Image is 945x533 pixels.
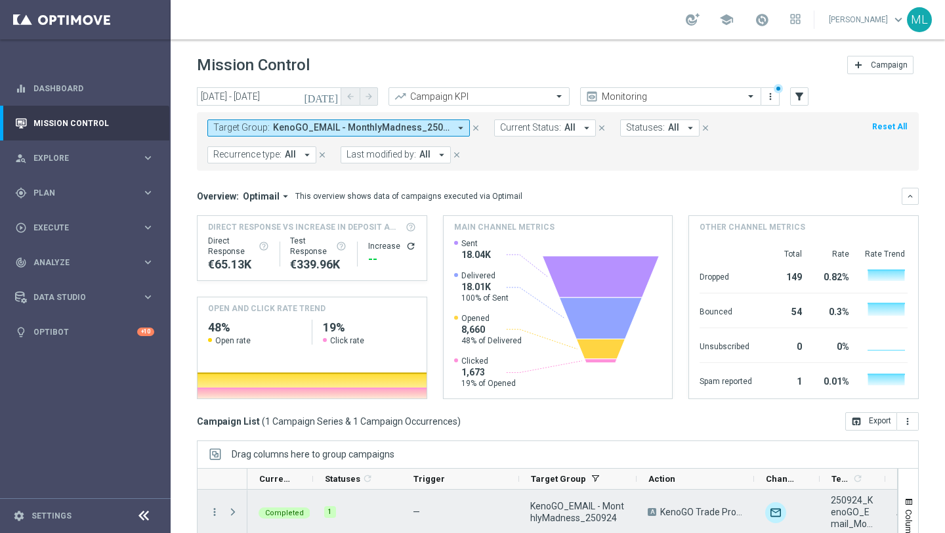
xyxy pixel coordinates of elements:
[768,370,802,391] div: 1
[290,236,346,257] div: Test Response
[419,149,430,160] span: All
[318,150,327,160] i: close
[388,87,570,106] ng-select: Campaign KPI
[295,190,522,202] div: This overview shows data of campaigns executed via Optimail
[700,265,752,286] div: Dropped
[581,122,593,134] i: arrow_drop_down
[15,257,27,268] i: track_changes
[362,473,373,484] i: refresh
[33,154,142,162] span: Explore
[341,146,451,163] button: Last modified by: All arrow_drop_down
[471,123,480,133] i: close
[142,291,154,303] i: keyboard_arrow_right
[853,60,864,70] i: add
[15,222,142,234] div: Execute
[13,510,25,522] i: settings
[368,251,416,267] div: --
[461,313,522,324] span: Opened
[301,149,313,161] i: arrow_drop_down
[461,335,522,346] span: 48% of Delivered
[461,281,509,293] span: 18.01K
[15,152,27,164] i: person_search
[14,292,155,303] button: Data Studio keyboard_arrow_right
[285,149,296,160] span: All
[765,502,786,523] div: Optimail
[700,121,711,135] button: close
[15,257,142,268] div: Analyze
[660,506,743,518] span: KenoGO Trade Promotion
[701,123,710,133] i: close
[845,412,897,431] button: open_in_browser Export
[259,506,310,519] colored-tag: Completed
[845,416,919,426] multiple-options-button: Export to CSV
[648,474,675,484] span: Action
[768,265,802,286] div: 149
[871,119,908,134] button: Reset All
[413,507,420,517] span: —
[302,87,341,107] button: [DATE]
[818,300,849,321] div: 0.3%
[232,449,394,459] span: Drag columns here to group campaigns
[700,221,805,233] h4: Other channel metrics
[324,506,336,518] div: 1
[452,150,461,160] i: close
[461,378,516,389] span: 19% of Opened
[197,87,341,106] input: Select date range
[137,328,154,336] div: +10
[215,335,251,346] span: Open rate
[768,335,802,356] div: 0
[14,118,155,129] button: Mission Control
[15,187,27,199] i: gps_fixed
[15,222,27,234] i: play_circle_outline
[197,416,461,427] h3: Campaign List
[719,12,734,27] span: school
[768,249,802,259] div: Total
[626,122,665,133] span: Statuses:
[142,221,154,234] i: keyboard_arrow_right
[273,122,450,133] span: KenoGO_EMAIL - MonthlyMadness_250924
[33,106,154,140] a: Mission Control
[790,87,808,106] button: filter_alt
[14,153,155,163] button: person_search Explore keyboard_arrow_right
[406,241,416,251] i: refresh
[871,60,908,70] span: Campaign
[15,106,154,140] div: Mission Control
[14,257,155,268] button: track_changes Analyze keyboard_arrow_right
[15,83,27,95] i: equalizer
[33,71,154,106] a: Dashboard
[461,238,491,249] span: Sent
[15,291,142,303] div: Data Studio
[33,293,142,301] span: Data Studio
[818,249,849,259] div: Rate
[316,148,328,162] button: close
[902,188,919,205] button: keyboard_arrow_down
[304,91,339,102] i: [DATE]
[461,249,491,261] span: 18.04K
[455,122,467,134] i: arrow_drop_down
[208,320,301,335] h2: 48%
[14,188,155,198] button: gps_fixed Plan keyboard_arrow_right
[209,506,220,518] i: more_vert
[765,91,776,102] i: more_vert
[142,256,154,268] i: keyboard_arrow_right
[461,293,509,303] span: 100% of Sent
[265,509,304,517] span: Completed
[596,121,608,135] button: close
[766,474,797,484] span: Channel
[851,416,862,427] i: open_in_browser
[33,224,142,232] span: Execute
[470,121,482,135] button: close
[14,223,155,233] button: play_circle_outline Execute keyboard_arrow_right
[14,327,155,337] div: lightbulb Optibot +10
[897,412,919,431] button: more_vert
[530,500,625,524] span: KenoGO_EMAIL - MonthlyMadness_250924
[436,149,448,161] i: arrow_drop_down
[265,416,457,427] span: 1 Campaign Series & 1 Campaign Occurrences
[346,92,355,101] i: arrow_back
[368,241,416,251] div: Increase
[580,87,761,106] ng-select: Monitoring
[14,83,155,94] div: equalizer Dashboard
